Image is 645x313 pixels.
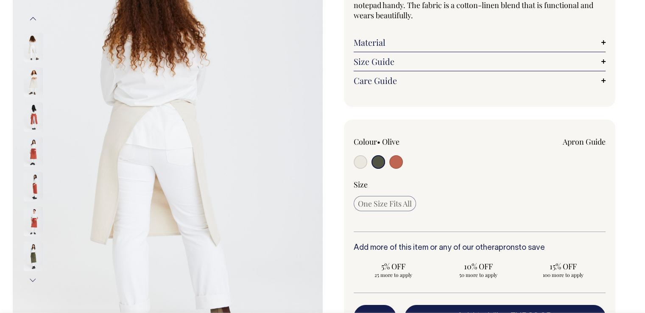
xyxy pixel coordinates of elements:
[27,10,39,29] button: Previous
[523,259,603,281] input: 15% OFF 100 more to apply
[358,261,429,271] span: 5% OFF
[438,259,518,281] input: 10% OFF 50 more to apply
[528,271,599,278] span: 100 more to apply
[24,172,43,201] img: rust
[358,198,412,209] span: One Size Fits All
[443,271,514,278] span: 50 more to apply
[354,56,606,67] a: Size Guide
[24,207,43,236] img: rust
[27,271,39,290] button: Next
[377,137,380,147] span: •
[24,33,43,62] img: natural
[494,244,519,252] a: aprons
[528,261,599,271] span: 15% OFF
[354,75,606,86] a: Care Guide
[354,137,455,147] div: Colour
[354,37,606,48] a: Material
[354,259,433,281] input: 5% OFF 25 more to apply
[358,271,429,278] span: 25 more to apply
[354,179,606,190] div: Size
[24,102,43,132] img: rust
[24,137,43,167] img: rust
[443,261,514,271] span: 10% OFF
[382,137,399,147] label: Olive
[24,241,43,271] img: olive
[354,244,606,252] h6: Add more of this item or any of our other to save
[563,137,606,147] a: Apron Guide
[354,196,416,211] input: One Size Fits All
[24,67,43,97] img: natural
